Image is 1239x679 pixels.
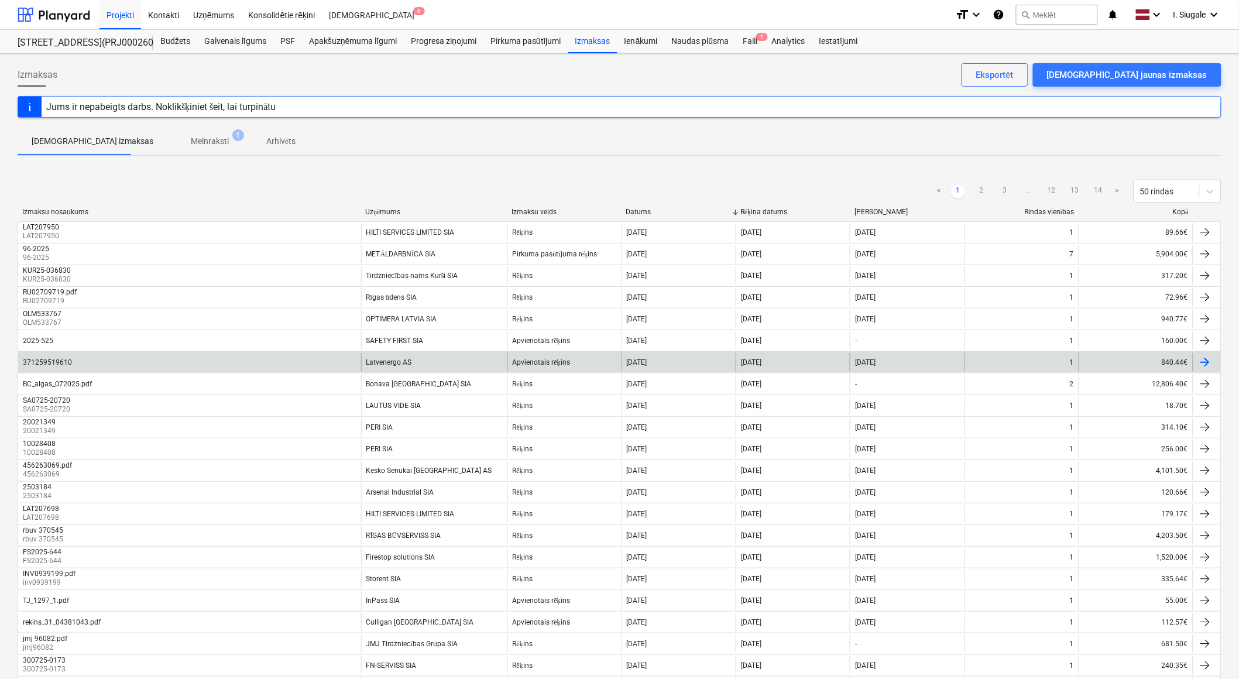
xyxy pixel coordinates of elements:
[627,402,647,410] div: [DATE]
[23,426,58,436] p: 20021349
[23,526,63,534] div: rbuv 370545
[1070,380,1074,388] div: 2
[627,337,647,345] div: [DATE]
[741,402,761,410] div: [DATE]
[366,250,436,259] div: METĀLDARBNĪCA SIA
[855,250,876,258] div: [DATE]
[366,488,434,496] div: Arsenal Industrial SIA
[22,208,356,216] div: Izmaksu nosaukums
[513,358,570,367] div: Apvienotais rēķins
[1079,223,1193,242] div: 89.66€
[23,318,64,328] p: OLM533767
[1047,67,1207,83] div: [DEMOGRAPHIC_DATA] jaunas izmaksas
[998,184,1012,198] a: Page 3
[366,445,393,453] div: PERI SIA
[627,272,647,280] div: [DATE]
[366,315,437,323] div: OPTIMERA LATVIA SIA
[855,467,876,475] div: [DATE]
[483,30,568,53] a: Pirkuma pasūtījumi
[1016,5,1098,25] button: Meklēt
[513,402,533,410] div: Rēķins
[741,640,761,648] div: [DATE]
[1079,635,1193,653] div: 681.50€
[812,30,864,53] div: Iestatījumi
[23,635,67,643] div: jmj 96082.pdf
[627,661,647,670] div: [DATE]
[1079,418,1193,437] div: 314.10€
[1079,353,1193,372] div: 840.44€
[741,467,761,475] div: [DATE]
[855,445,876,453] div: [DATE]
[1079,461,1193,480] div: 4,101.50€
[513,661,533,670] div: Rēķins
[366,553,435,561] div: Firestop solutions SIA
[366,380,472,388] div: Bonava [GEOGRAPHIC_DATA] SIA
[23,578,78,588] p: inv0939199
[1021,10,1031,19] span: search
[756,33,768,41] span: 1
[627,293,647,301] div: [DATE]
[366,575,401,583] div: Storent SIA
[366,661,417,670] div: FN-SERVISS SIA
[1079,310,1193,328] div: 940.77€
[1079,526,1193,545] div: 4,203.50€
[23,505,59,513] div: LAT207698
[23,337,53,345] div: 2025-525
[1079,591,1193,610] div: 55.00€
[1079,288,1193,307] div: 72.96€
[855,358,876,366] div: [DATE]
[855,402,876,410] div: [DATE]
[513,228,533,237] div: Rēķins
[273,30,302,53] a: PSF
[969,208,1074,217] div: Rindas vienības
[513,531,533,540] div: Rēķins
[18,37,139,49] div: [STREET_ADDRESS](PRJ0002600) 2601946
[1070,640,1074,648] div: 1
[736,30,764,53] a: Faili1
[513,272,533,280] div: Rēķins
[366,423,393,431] div: PERI SIA
[46,101,276,112] div: Jums ir nepabeigts darbs. Noklikšķiniet šeit, lai turpinātu
[1070,337,1074,345] div: 1
[404,30,483,53] div: Progresa ziņojumi
[1070,402,1074,410] div: 1
[1070,272,1074,280] div: 1
[23,596,69,605] div: TJ_1297_1.pdf
[23,534,66,544] p: rbuv 370545
[1079,266,1193,285] div: 317.20€
[23,266,71,275] div: KUR25-036830
[969,8,983,22] i: keyboard_arrow_down
[23,570,75,578] div: INV0939199.pdf
[23,656,66,664] div: 300725-0173
[1070,423,1074,431] div: 1
[18,68,57,82] span: Izmaksas
[23,380,92,388] div: BC_algas_072025.pdf
[366,510,455,518] div: HILTI SERVICES LIMITED SIA
[1070,596,1074,605] div: 1
[855,640,857,648] div: -
[302,30,404,53] a: Apakšuzņēmuma līgumi
[23,288,77,296] div: RU02709719.pdf
[1070,228,1074,236] div: 1
[741,228,761,236] div: [DATE]
[1180,623,1239,679] iframe: Chat Widget
[513,575,533,584] div: Rēķins
[23,245,49,253] div: 96-2025
[764,30,812,53] div: Analytics
[513,488,533,497] div: Rēķins
[23,440,56,448] div: 10028408
[627,315,647,323] div: [DATE]
[23,461,72,469] div: 456263069.pdf
[741,575,761,583] div: [DATE]
[568,30,617,53] a: Izmaksas
[512,208,616,216] div: Izmaksu veids
[855,423,876,431] div: [DATE]
[627,510,647,518] div: [DATE]
[974,184,989,198] a: Page 2
[665,30,736,53] a: Naudas plūsma
[513,423,533,432] div: Rēķins
[513,467,533,475] div: Rēķins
